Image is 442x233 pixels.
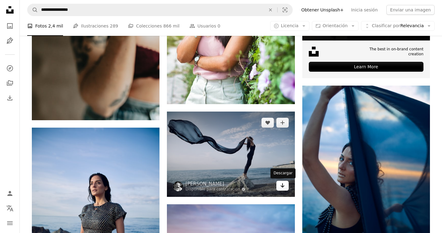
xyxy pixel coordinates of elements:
button: Menú [4,217,16,229]
button: Idioma [4,202,16,214]
span: Licencia [281,23,299,28]
a: Ilustraciones [4,35,16,47]
a: Colecciones [4,77,16,89]
a: Una mujer con un vestido negro sosteniendo un paraguas negro [302,179,430,184]
a: Descargar [276,181,289,191]
button: Me gusta [261,118,274,128]
a: Disponible para contratación [185,187,245,192]
a: Inicio — Unsplash [4,4,16,17]
a: Inicia sesión [347,5,381,15]
button: Clasificar porRelevancia [361,21,435,31]
button: Orientación [312,21,359,31]
img: Una mujer parada en la cima de una roca cerca del océano [167,112,295,197]
a: Obtener Unsplash+ [298,5,347,15]
a: Iniciar sesión / Registrarse [4,187,16,200]
span: 866 mil [163,23,180,29]
a: Una mujer parada en la cima de una roca cerca del océano [167,151,295,157]
img: file-1631678316303-ed18b8b5cb9cimage [309,47,319,57]
div: Descargar [270,168,295,178]
a: [PERSON_NAME] [185,181,245,187]
button: Enviar una imagen [386,5,435,15]
div: Learn More [309,62,423,72]
span: 289 [110,23,118,29]
button: Añade a la colección [276,118,289,128]
button: Borrar [264,4,277,16]
span: Clasificar por [372,23,400,28]
a: Fotos [4,20,16,32]
img: Ve al perfil de Darius Bashar [173,181,183,191]
button: Buscar en Unsplash [28,4,38,16]
form: Encuentra imágenes en todo el sitio [27,4,293,16]
a: Explorar [4,62,16,74]
button: Búsqueda visual [278,4,292,16]
a: Historial de descargas [4,92,16,104]
span: Orientación [323,23,348,28]
a: Colecciones 866 mil [128,16,180,36]
a: Usuarios 0 [189,16,220,36]
span: 0 [218,23,220,29]
a: Una mujer parada en una roca cerca del océano [32,221,159,226]
button: Licencia [270,21,309,31]
span: Relevancia [372,23,424,29]
span: The best in on-brand content creation [353,47,423,57]
a: Ilustraciones 289 [73,16,118,36]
